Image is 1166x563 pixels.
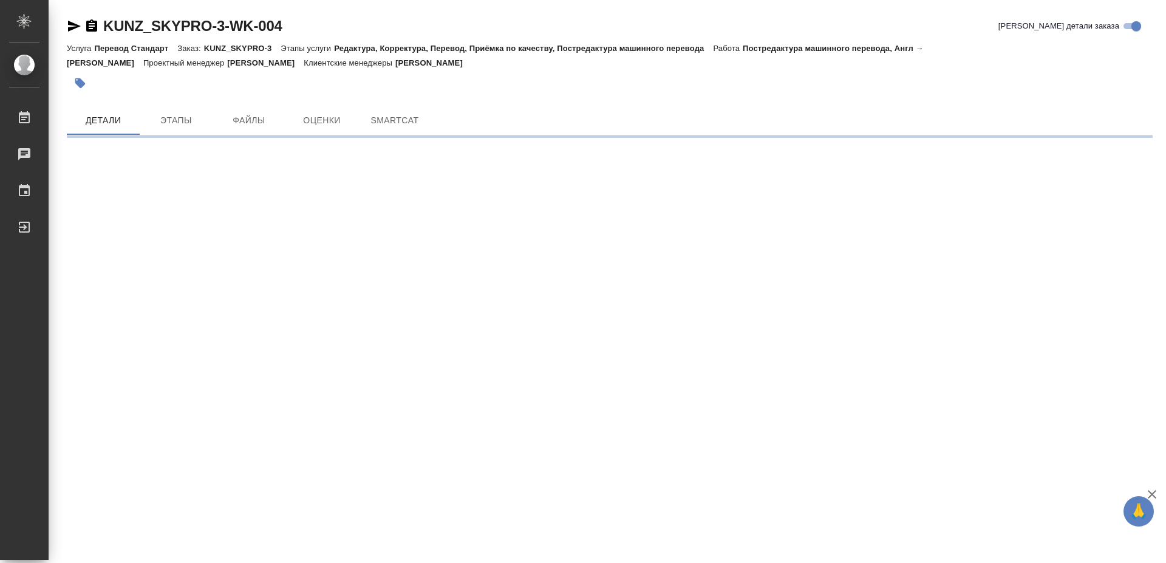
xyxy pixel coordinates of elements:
p: [PERSON_NAME] [227,58,304,67]
p: [PERSON_NAME] [395,58,472,67]
button: Скопировать ссылку [84,19,99,33]
button: Скопировать ссылку для ЯМессенджера [67,19,81,33]
span: Оценки [293,113,351,128]
p: Заказ: [177,44,203,53]
a: KUNZ_SKYPRO-3-WK-004 [103,18,282,34]
p: KUNZ_SKYPRO-3 [204,44,281,53]
p: Редактура, Корректура, Перевод, Приёмка по качеству, Постредактура машинного перевода [334,44,713,53]
button: 🙏 [1123,496,1154,527]
p: Услуга [67,44,94,53]
span: Детали [74,113,132,128]
span: Этапы [147,113,205,128]
span: Файлы [220,113,278,128]
span: [PERSON_NAME] детали заказа [998,20,1119,32]
p: Проектный менеджер [143,58,227,67]
p: Работа [713,44,743,53]
p: Перевод Стандарт [94,44,177,53]
p: Этапы услуги [281,44,334,53]
button: Добавить тэг [67,70,94,97]
span: SmartCat [366,113,424,128]
span: 🙏 [1128,499,1149,524]
p: Клиентские менеджеры [304,58,395,67]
